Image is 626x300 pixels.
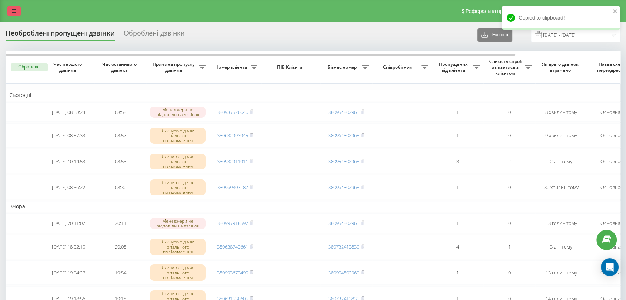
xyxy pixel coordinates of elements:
[150,154,206,170] div: Скинуто під час вітального повідомлення
[483,102,535,122] td: 0
[432,235,483,259] td: 4
[483,213,535,233] td: 0
[217,132,248,139] a: 380632993945
[124,29,184,41] div: Оброблені дзвінки
[483,123,535,148] td: 0
[535,260,587,285] td: 13 годин тому
[11,63,48,71] button: Обрати всі
[150,239,206,255] div: Скинуто під час вітального повідомлення
[535,213,587,233] td: 13 годин тому
[483,235,535,259] td: 1
[6,29,115,41] div: Необроблені пропущені дзвінки
[49,61,89,73] span: Час першого дзвінка
[217,269,248,276] a: 380993673495
[94,213,146,233] td: 20:11
[150,128,206,144] div: Скинуто під час вітального повідомлення
[477,28,512,42] button: Експорт
[94,235,146,259] td: 20:08
[432,260,483,285] td: 1
[150,61,199,73] span: Причина пропуску дзвінка
[150,218,206,229] div: Менеджери не відповіли на дзвінок
[217,158,248,165] a: 380932911911
[43,102,94,122] td: [DATE] 08:58:24
[328,109,359,115] a: 380954802965
[217,243,248,250] a: 380638743661
[43,175,94,199] td: [DATE] 08:36:22
[267,64,314,70] span: ПІБ Клієнта
[376,64,421,70] span: Співробітник
[483,260,535,285] td: 0
[483,149,535,173] td: 2
[324,64,362,70] span: Бізнес номер
[43,149,94,173] td: [DATE] 10:14:53
[432,149,483,173] td: 3
[435,61,473,73] span: Пропущених від клієнта
[328,184,359,191] a: 380964802965
[217,184,248,191] a: 380969807187
[94,175,146,199] td: 08:36
[535,235,587,259] td: 3 дні тому
[328,220,359,226] a: 380954802965
[150,264,206,281] div: Скинуто під час вітального повідомлення
[217,109,248,115] a: 380937526646
[483,175,535,199] td: 0
[94,260,146,285] td: 19:54
[94,149,146,173] td: 08:53
[502,6,620,30] div: Copied to clipboard!
[328,269,359,276] a: 380954802965
[100,61,140,73] span: Час останнього дзвінка
[217,220,248,226] a: 380997918592
[213,64,251,70] span: Номер клієнта
[43,123,94,148] td: [DATE] 08:57:33
[328,158,359,165] a: 380954802965
[613,8,618,15] button: close
[328,243,359,250] a: 380732413839
[432,213,483,233] td: 1
[466,8,520,14] span: Реферальна програма
[535,149,587,173] td: 2 дні тому
[94,102,146,122] td: 08:58
[150,107,206,118] div: Менеджери не відповіли на дзвінок
[487,58,525,76] span: Кількість спроб зв'язатись з клієнтом
[432,102,483,122] td: 1
[150,179,206,196] div: Скинуто під час вітального повідомлення
[43,235,94,259] td: [DATE] 18:32:15
[328,132,359,139] a: 380964802965
[432,123,483,148] td: 1
[43,213,94,233] td: [DATE] 20:11:02
[43,260,94,285] td: [DATE] 19:54:27
[535,102,587,122] td: 8 хвилин тому
[94,123,146,148] td: 08:57
[535,123,587,148] td: 9 хвилин тому
[535,175,587,199] td: 30 хвилин тому
[432,175,483,199] td: 1
[601,258,619,276] div: Open Intercom Messenger
[541,61,581,73] span: Як довго дзвінок втрачено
